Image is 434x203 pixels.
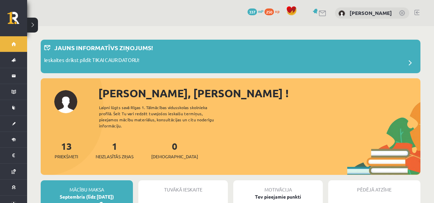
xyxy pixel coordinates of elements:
[7,12,27,29] a: Rīgas 1. Tālmācības vidusskola
[264,8,283,14] a: 250 xp
[275,8,279,14] span: xp
[233,180,323,193] div: Motivācija
[54,43,153,52] p: Jauns informatīvs ziņojums!
[96,140,134,160] a: 1Neizlasītās ziņas
[44,43,417,70] a: Jauns informatīvs ziņojums! Ieskaites drīkst pildīt TIKAI CAUR DATORU!
[151,153,198,160] span: [DEMOGRAPHIC_DATA]
[338,10,345,17] img: Jegors Rogoļevs
[98,85,420,101] div: [PERSON_NAME], [PERSON_NAME] !
[350,9,392,16] a: [PERSON_NAME]
[258,8,263,14] span: mP
[248,8,263,14] a: 337 mP
[55,153,78,160] span: Priekšmeti
[99,104,226,129] div: Laipni lūgts savā Rīgas 1. Tālmācības vidusskolas skolnieka profilā. Šeit Tu vari redzēt tuvojošo...
[41,180,133,193] div: Mācību maksa
[264,8,274,15] span: 250
[55,140,78,160] a: 13Priekšmeti
[151,140,198,160] a: 0[DEMOGRAPHIC_DATA]
[233,193,323,200] div: Tev pieejamie punkti
[248,8,257,15] span: 337
[44,56,139,66] p: Ieskaites drīkst pildīt TIKAI CAUR DATORU!
[138,180,228,193] div: Tuvākā ieskaite
[96,153,134,160] span: Neizlasītās ziņas
[41,193,133,200] div: Septembris (līdz [DATE])
[328,180,420,193] div: Pēdējā atzīme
